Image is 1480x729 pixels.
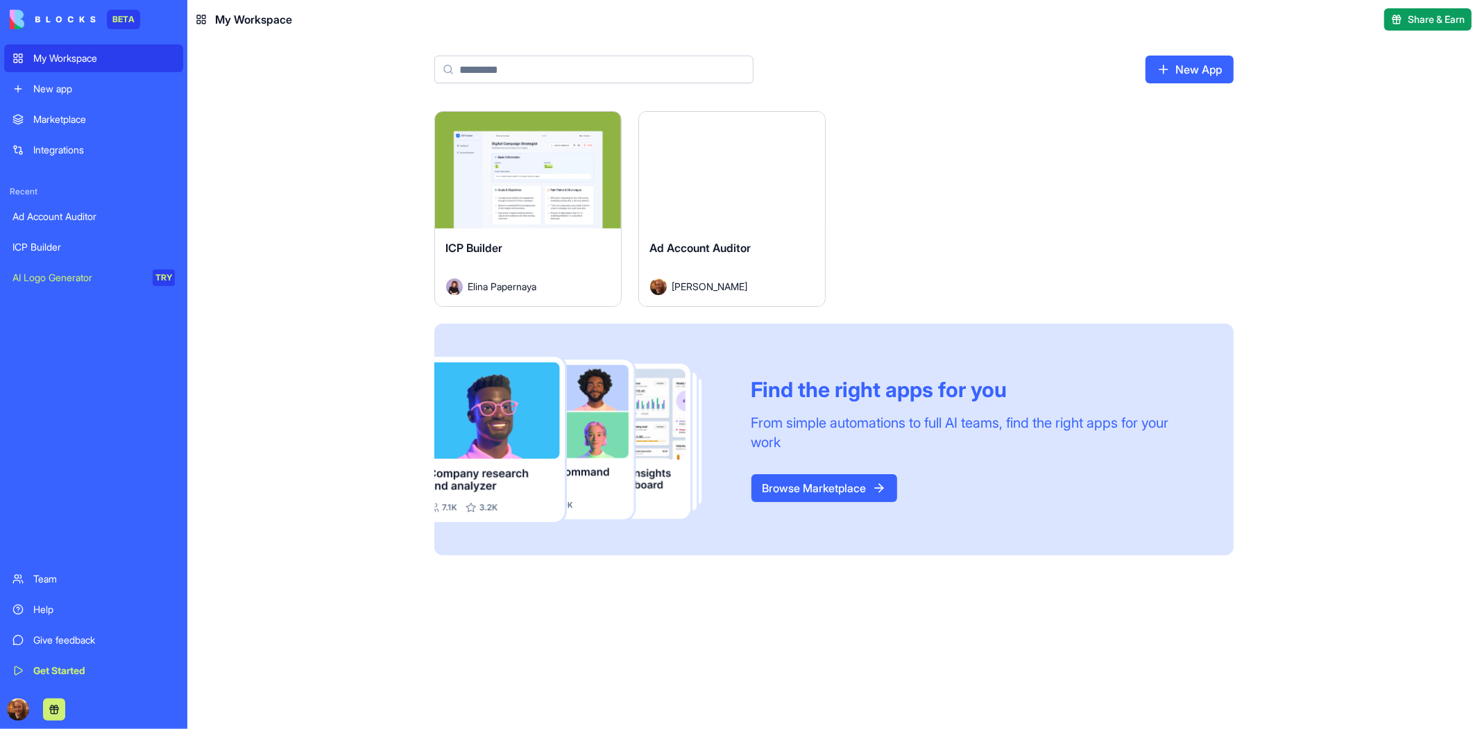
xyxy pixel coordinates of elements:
[12,240,175,254] div: ICP Builder
[4,626,183,654] a: Give feedback
[650,278,667,295] img: Avatar
[215,11,292,28] span: My Workspace
[4,264,183,292] a: AI Logo GeneratorTRY
[33,633,175,647] div: Give feedback
[12,210,175,224] div: Ad Account Auditor
[751,377,1200,402] div: Find the right apps for you
[33,572,175,586] div: Team
[33,664,175,678] div: Get Started
[4,203,183,231] a: Ad Account Auditor
[4,106,183,133] a: Marketplace
[10,10,96,29] img: logo
[4,596,183,623] a: Help
[33,51,175,65] div: My Workspace
[751,474,897,502] a: Browse Marketplace
[12,271,143,285] div: AI Logo Generator
[446,241,503,255] span: ICP Builder
[153,269,175,286] div: TRY
[7,698,29,721] img: ACg8ocKW1DqRt3DzdFhaMOehSF_DUco4x3vN4-i2MIuDdUBhkNTw4YU=s96-c
[638,111,826,307] a: Ad Account AuditorAvatar[PERSON_NAME]
[468,279,537,294] span: Elina Papernaya
[4,136,183,164] a: Integrations
[33,82,175,96] div: New app
[33,143,175,157] div: Integrations
[434,357,729,523] img: Frame_181_egmpey.png
[1408,12,1465,26] span: Share & Earn
[33,603,175,617] div: Help
[4,233,183,261] a: ICP Builder
[672,279,748,294] span: [PERSON_NAME]
[4,657,183,685] a: Get Started
[650,241,751,255] span: Ad Account Auditor
[33,112,175,126] div: Marketplace
[4,186,183,197] span: Recent
[4,75,183,103] a: New app
[446,278,463,295] img: Avatar
[4,44,183,72] a: My Workspace
[107,10,140,29] div: BETA
[1146,56,1234,83] a: New App
[4,565,183,593] a: Team
[751,413,1200,452] div: From simple automations to full AI teams, find the right apps for your work
[1384,8,1472,31] button: Share & Earn
[434,111,622,307] a: ICP BuilderAvatarElina Papernaya
[10,10,140,29] a: BETA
